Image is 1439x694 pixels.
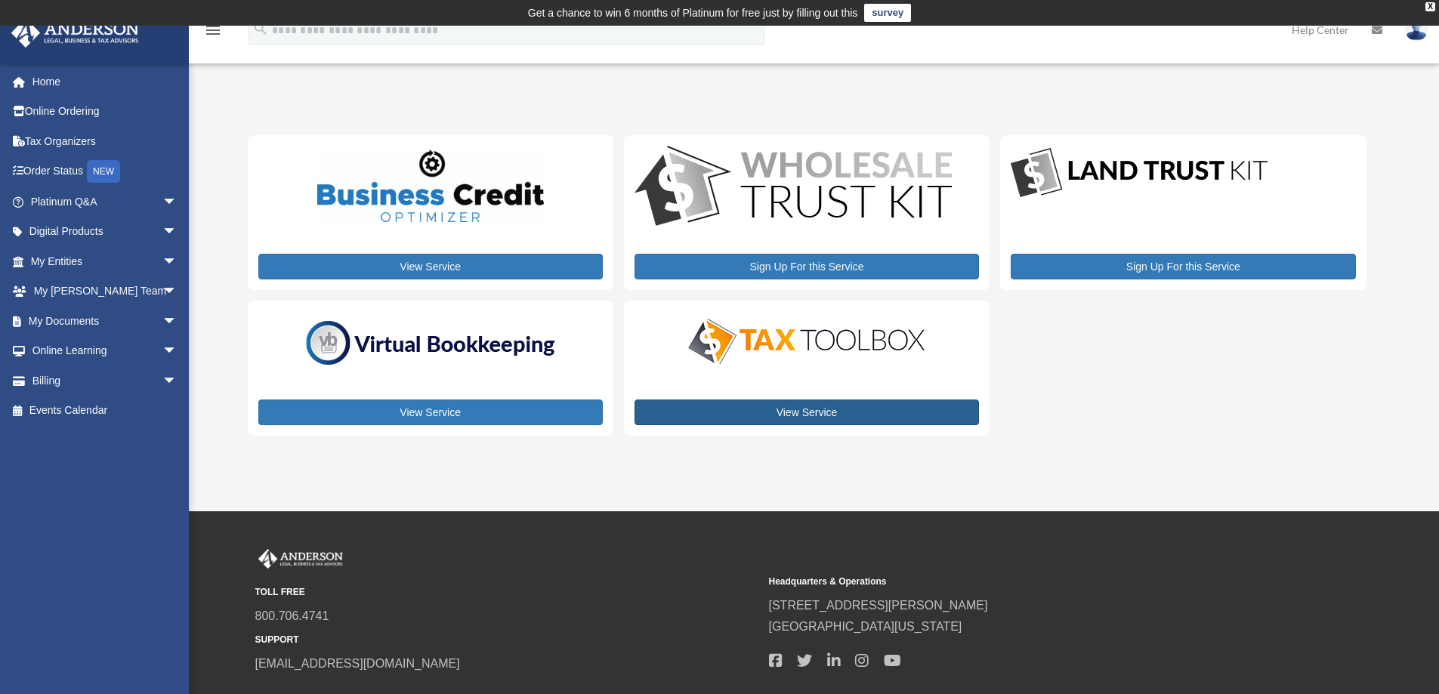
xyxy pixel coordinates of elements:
[528,4,858,22] div: Get a chance to win 6 months of Platinum for free just by filling out this
[204,26,222,39] a: menu
[162,187,193,217] span: arrow_drop_down
[769,620,962,633] a: [GEOGRAPHIC_DATA][US_STATE]
[258,254,603,279] a: View Service
[87,160,120,183] div: NEW
[1405,19,1428,41] img: User Pic
[769,574,1272,590] small: Headquarters & Operations
[255,585,758,600] small: TOLL FREE
[11,306,200,336] a: My Documentsarrow_drop_down
[11,246,200,276] a: My Entitiesarrow_drop_down
[255,549,346,569] img: Anderson Advisors Platinum Portal
[255,657,460,670] a: [EMAIL_ADDRESS][DOMAIN_NAME]
[11,126,200,156] a: Tax Organizers
[255,609,329,622] a: 800.706.4741
[11,156,200,187] a: Order StatusNEW
[1011,146,1268,201] img: LandTrust_lgo-1.jpg
[162,306,193,337] span: arrow_drop_down
[162,336,193,367] span: arrow_drop_down
[255,632,758,648] small: SUPPORT
[162,276,193,307] span: arrow_drop_down
[162,246,193,277] span: arrow_drop_down
[204,21,222,39] i: menu
[1011,254,1355,279] a: Sign Up For this Service
[11,366,200,396] a: Billingarrow_drop_down
[11,217,193,247] a: Digital Productsarrow_drop_down
[11,276,200,307] a: My [PERSON_NAME] Teamarrow_drop_down
[11,187,200,217] a: Platinum Q&Aarrow_drop_down
[769,599,988,612] a: [STREET_ADDRESS][PERSON_NAME]
[1425,2,1435,11] div: close
[258,399,603,425] a: View Service
[635,146,952,230] img: WS-Trust-Kit-lgo-1.jpg
[11,396,200,426] a: Events Calendar
[7,18,144,48] img: Anderson Advisors Platinum Portal
[864,4,911,22] a: survey
[11,336,200,366] a: Online Learningarrow_drop_down
[11,66,200,97] a: Home
[162,217,193,248] span: arrow_drop_down
[635,254,979,279] a: Sign Up For this Service
[11,97,200,127] a: Online Ordering
[252,20,269,37] i: search
[162,366,193,396] span: arrow_drop_down
[635,399,979,425] a: View Service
